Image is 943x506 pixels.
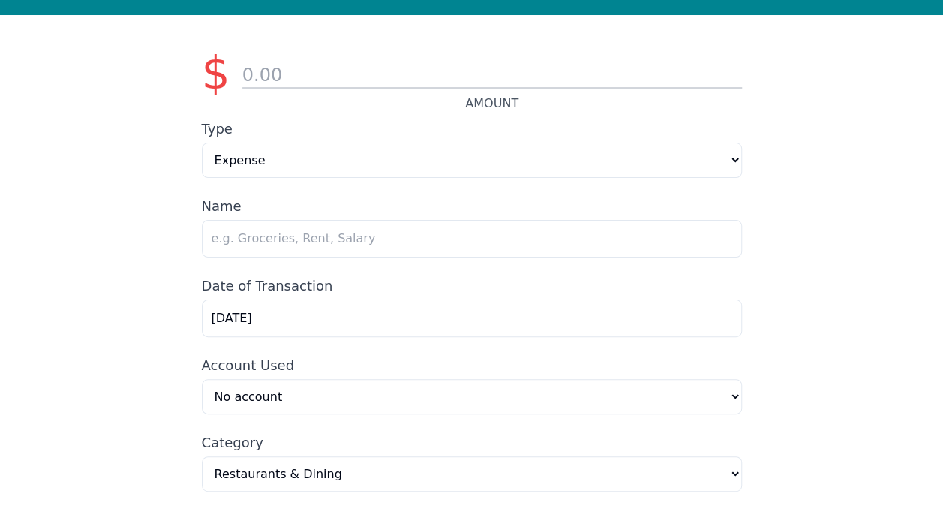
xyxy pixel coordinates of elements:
[202,50,230,95] div: $
[202,198,242,214] label: Name
[202,357,294,373] label: Account Used
[202,278,333,294] label: Date of Transaction
[242,95,742,113] div: AMOUNT
[202,435,263,450] label: Category
[242,63,742,89] input: 0.00
[202,300,742,337] input: MM/DD/YYYY
[202,121,233,137] label: Type
[202,220,742,258] input: e.g. Groceries, Rent, Salary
